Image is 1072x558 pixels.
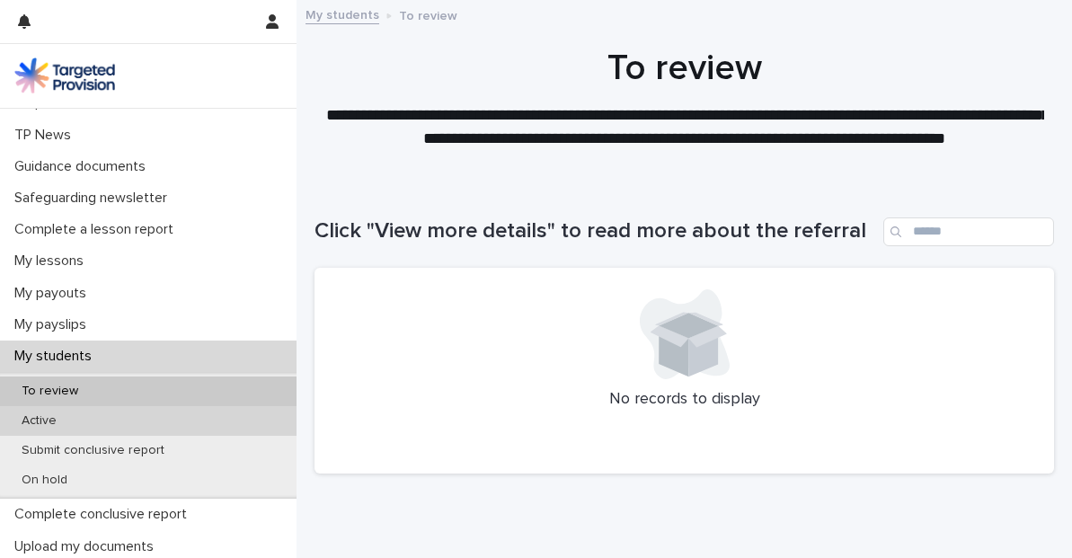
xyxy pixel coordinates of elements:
p: My payouts [7,285,101,302]
p: TP News [7,127,85,144]
input: Search [883,217,1054,246]
p: My payslips [7,316,101,333]
p: My students [7,348,106,365]
h1: To review [315,47,1054,90]
h1: Click "View more details" to read more about the referral [315,218,876,244]
p: Submit conclusive report [7,443,179,458]
p: My lessons [7,252,98,270]
p: Upload my documents [7,538,168,555]
p: To review [7,384,93,399]
p: Safeguarding newsletter [7,190,182,207]
p: Complete a lesson report [7,221,188,238]
p: Guidance documents [7,158,160,175]
p: To review [399,4,457,24]
p: Active [7,413,71,429]
p: On hold [7,473,82,488]
img: M5nRWzHhSzIhMunXDL62 [14,58,115,93]
p: No records to display [336,390,1032,410]
a: My students [306,4,379,24]
p: Complete conclusive report [7,506,201,523]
